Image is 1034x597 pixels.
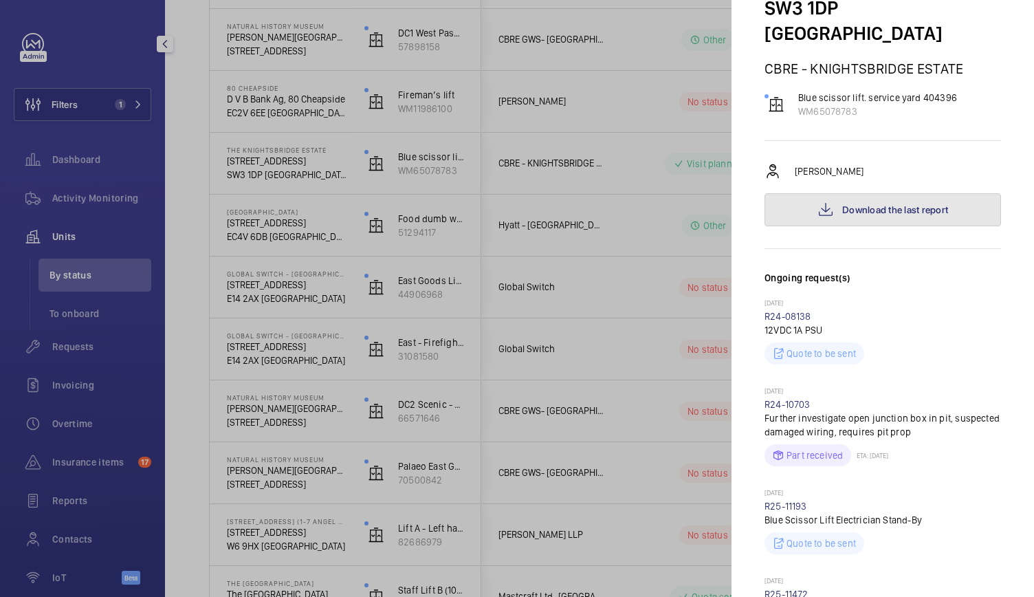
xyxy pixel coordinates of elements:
[851,451,888,459] p: ETA: [DATE]
[764,513,1001,527] p: Blue Scissor Lift Electrician Stand-By
[764,411,1001,439] p: Further investigate open junction box in pit, suspected damaged wiring, requires pit prop
[764,298,1001,310] p: [DATE]
[764,387,1001,398] p: [DATE]
[798,91,957,105] p: Blue scissor lift. service yard 404396
[786,347,856,360] p: Quote to be sent
[764,399,811,410] a: R24-10703
[764,193,1001,226] button: Download the last report
[764,311,811,322] a: R24-08138
[786,536,856,550] p: Quote to be sent
[795,164,863,178] p: [PERSON_NAME]
[764,323,1001,337] p: 12VDC 1A PSU
[786,448,843,462] p: Part received
[764,271,1001,298] h3: Ongoing request(s)
[798,105,957,118] p: WM65078783
[764,488,1001,499] p: [DATE]
[764,60,1001,77] p: CBRE - KNIGHTSBRIDGE ESTATE
[768,96,784,113] img: elevator.svg
[764,576,1001,587] p: [DATE]
[764,501,807,512] a: R25-11193
[842,204,948,215] span: Download the last report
